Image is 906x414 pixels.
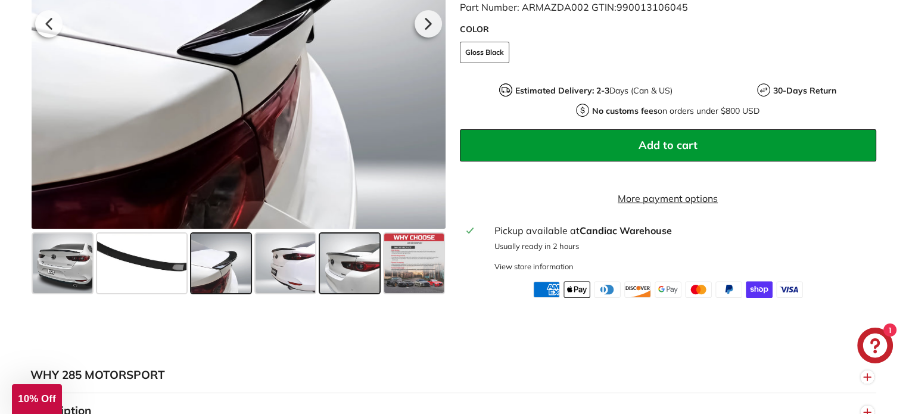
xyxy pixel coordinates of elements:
[460,1,688,13] span: Part Number: ARMAZDA002 GTIN:
[515,85,673,97] p: Days (Can & US)
[776,281,803,298] img: visa
[594,281,621,298] img: diners_club
[617,1,688,13] span: 990013106045
[460,129,876,161] button: Add to cart
[624,281,651,298] img: discover
[18,393,55,404] span: 10% Off
[746,281,773,298] img: shopify_pay
[655,281,681,298] img: google_pay
[494,223,868,238] div: Pickup available at
[460,23,876,36] label: COLOR
[685,281,712,298] img: master
[460,191,876,206] a: More payment options
[563,281,590,298] img: apple_pay
[592,105,658,116] strong: No customs fees
[494,241,868,252] p: Usually ready in 2 hours
[592,105,759,117] p: on orders under $800 USD
[854,328,896,366] inbox-online-store-chat: Shopify online store chat
[494,261,573,272] div: View store information
[773,85,836,96] strong: 30-Days Return
[533,281,560,298] img: american_express
[579,225,671,236] strong: Candiac Warehouse
[715,281,742,298] img: paypal
[12,384,62,414] div: 10% Off
[639,138,698,152] span: Add to cart
[30,357,876,393] button: WHY 285 MOTORSPORT
[515,85,609,96] strong: Estimated Delivery: 2-3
